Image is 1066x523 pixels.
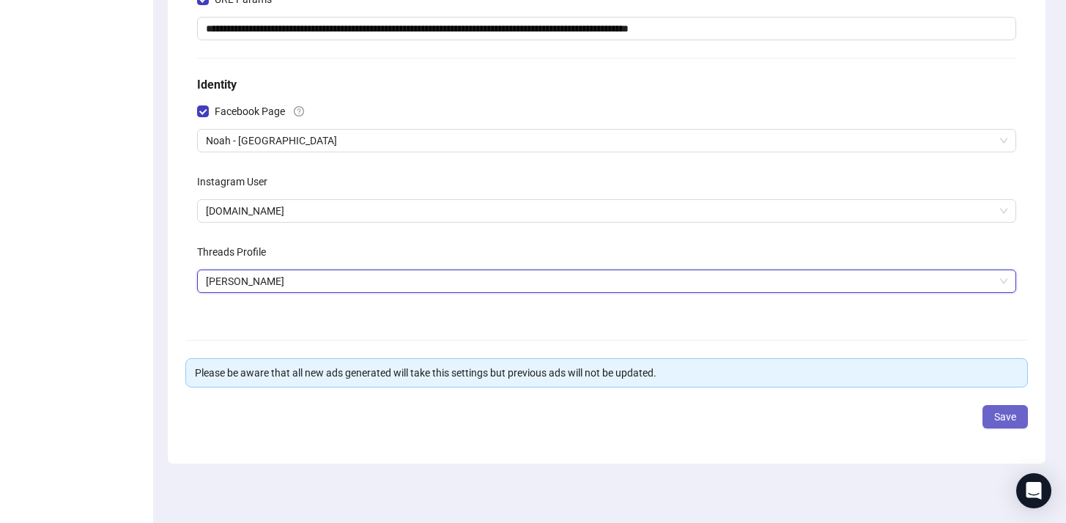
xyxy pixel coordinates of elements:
[994,411,1016,423] span: Save
[197,76,1016,94] h5: Identity
[1016,473,1051,508] div: Open Intercom Messenger
[197,170,277,193] label: Instagram User
[195,365,1018,381] div: Please be aware that all new ads generated will take this settings but previous ads will not be u...
[209,103,291,119] span: Facebook Page
[206,270,1007,292] span: Noah
[982,405,1028,429] button: Save
[294,106,304,116] span: question-circle
[197,240,275,264] label: Threads Profile
[206,200,1007,222] span: ofnoah.sg
[206,130,1007,152] span: Noah - Singapore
